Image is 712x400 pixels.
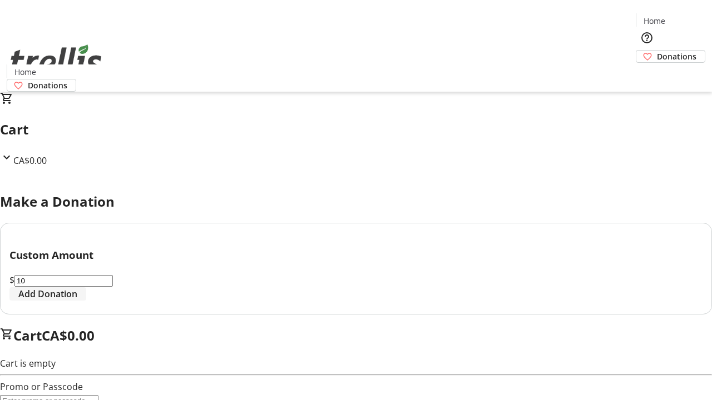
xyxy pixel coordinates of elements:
[18,287,77,301] span: Add Donation
[9,274,14,286] span: $
[7,32,106,88] img: Orient E2E Organization Bl9wGeQ9no's Logo
[7,66,43,78] a: Home
[9,287,86,301] button: Add Donation
[7,79,76,92] a: Donations
[657,51,696,62] span: Donations
[14,66,36,78] span: Home
[636,15,672,27] a: Home
[13,154,47,167] span: CA$0.00
[636,63,658,85] button: Cart
[28,79,67,91] span: Donations
[644,15,665,27] span: Home
[636,27,658,49] button: Help
[636,50,705,63] a: Donations
[14,275,113,287] input: Donation Amount
[42,326,95,344] span: CA$0.00
[9,247,703,263] h3: Custom Amount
